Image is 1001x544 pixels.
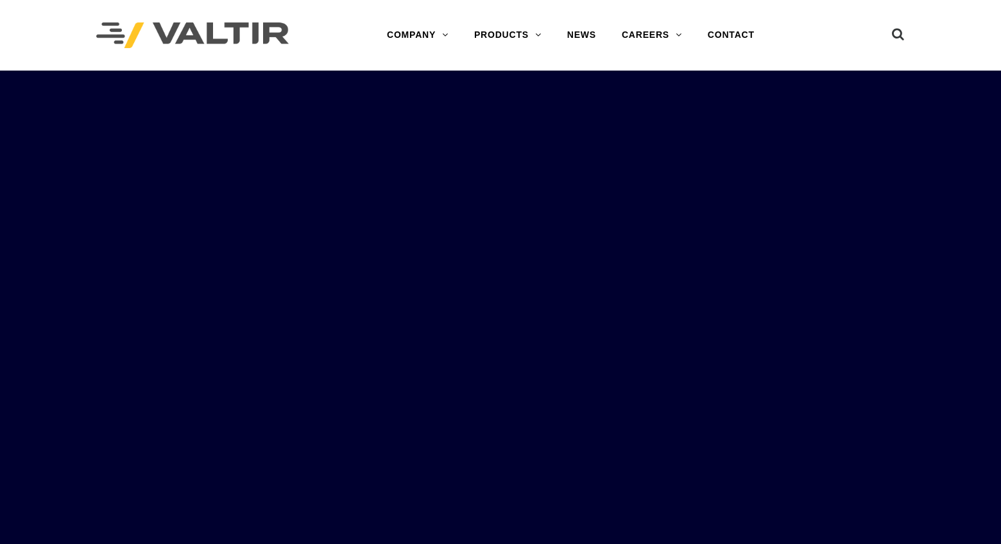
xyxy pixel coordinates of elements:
[374,22,461,48] a: COMPANY
[96,22,289,49] img: Valtir
[695,22,767,48] a: CONTACT
[609,22,695,48] a: CAREERS
[461,22,554,48] a: PRODUCTS
[554,22,609,48] a: NEWS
